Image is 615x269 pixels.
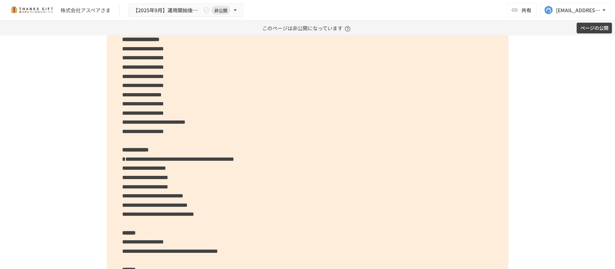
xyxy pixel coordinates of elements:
button: 共有 [507,3,537,17]
div: 株式会社アスペアさま [61,6,111,14]
button: 【2025年9月】運用開始後振り返りミーティング非公開 [128,3,244,17]
img: mMP1OxWUAhQbsRWCurg7vIHe5HqDpP7qZo7fRoNLXQh [9,4,55,16]
span: 非公開 [211,6,230,14]
button: [EMAIL_ADDRESS][DOMAIN_NAME] [540,3,612,17]
p: このページは非公開になっています [262,20,353,36]
span: 共有 [521,6,531,14]
span: 【2025年9月】運用開始後振り返りミーティング [133,6,201,15]
button: ページの公開 [577,23,612,34]
div: [EMAIL_ADDRESS][DOMAIN_NAME] [556,6,601,15]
